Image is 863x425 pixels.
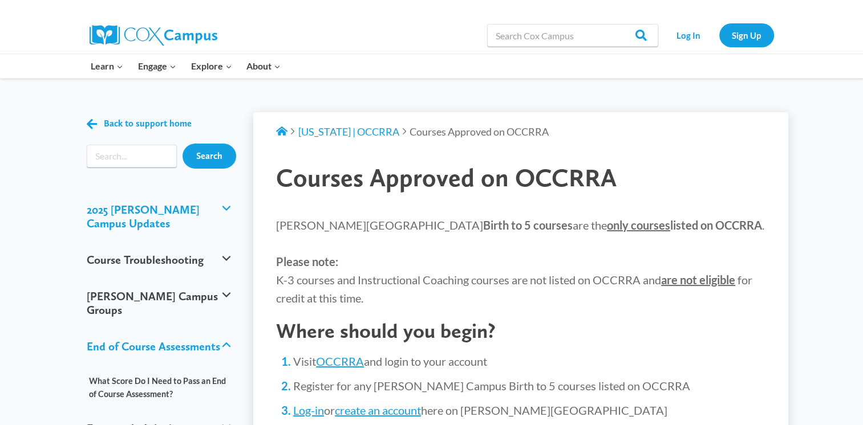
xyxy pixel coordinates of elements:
a: Log In [664,23,714,47]
a: Sign Up [719,23,774,47]
form: Search form [87,145,177,167]
span: Courses Approved on OCCRRA [276,162,617,193]
a: Support Home [276,125,287,138]
li: or here on [PERSON_NAME][GEOGRAPHIC_DATA] [293,402,765,418]
strong: Please note: [276,255,338,268]
a: [US_STATE] | OCCRRA [298,125,399,138]
a: Back to support home [87,116,192,132]
p: [PERSON_NAME][GEOGRAPHIC_DATA] are the . K-3 courses and Instructional Coaching courses are not l... [276,216,765,307]
span: Courses Approved on OCCRRA [410,125,549,138]
button: 2025 [PERSON_NAME] Campus Updates [81,191,237,242]
a: OCCRRA [316,354,364,368]
span: Back to support home [104,118,192,129]
input: Search Cox Campus [487,24,658,47]
img: Cox Campus [90,25,217,46]
strong: are not eligible [661,273,735,287]
button: [PERSON_NAME] Campus Groups [81,278,237,328]
nav: Primary Navigation [84,54,288,78]
li: Visit and login to your account [293,353,765,369]
button: Child menu of Explore [184,54,240,78]
button: Child menu of Engage [131,54,184,78]
button: Course Troubleshooting [81,242,237,278]
a: create an account [335,403,421,417]
button: Child menu of About [239,54,288,78]
strong: Birth to 5 courses [483,218,573,232]
a: What Score Do I Need to Pass an End of Course Assessment? [81,370,237,404]
input: Search [183,144,236,169]
strong: listed on OCCRRA [607,218,762,232]
a: Log-in [293,403,324,417]
span: only courses [607,218,670,232]
input: Search input [87,145,177,167]
button: End of Course Assessments [81,328,237,365]
h2: Where should you begin? [276,318,765,343]
li: Register for any [PERSON_NAME] Campus Birth to 5 courses listed on OCCRRA [293,378,765,394]
nav: Secondary Navigation [664,23,774,47]
button: Child menu of Learn [84,54,131,78]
